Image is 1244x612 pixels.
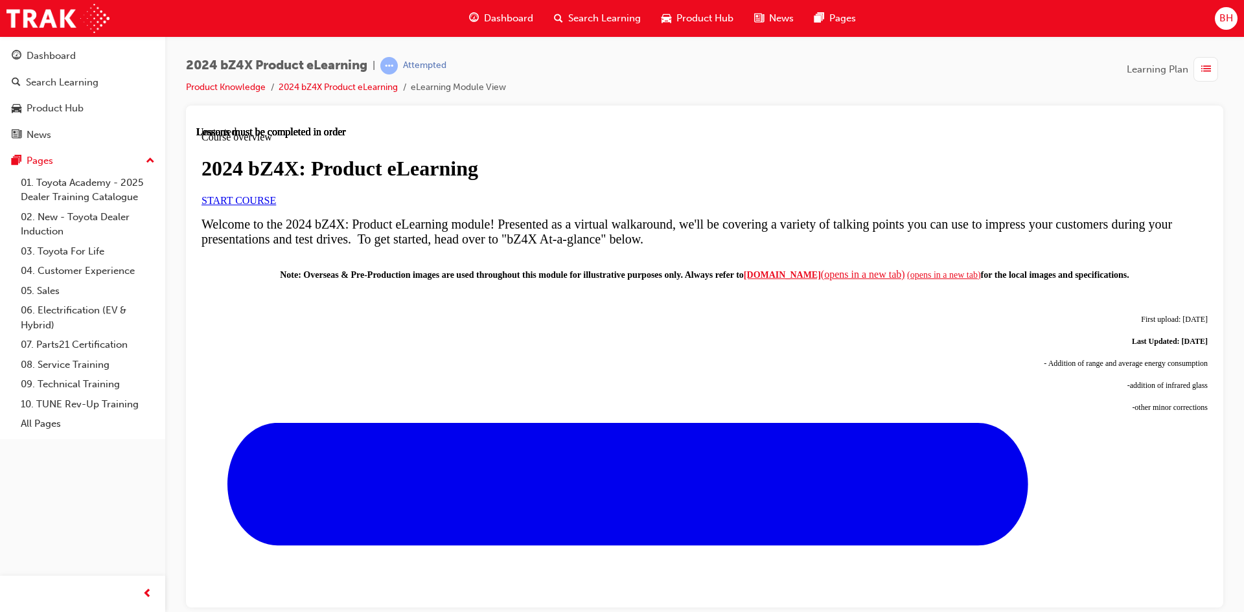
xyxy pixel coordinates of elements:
[847,232,1011,242] span: - Addition of range and average energy consumption
[6,4,109,33] img: Trak
[936,277,1011,286] span: -other minor corrections
[814,10,824,27] span: pages-icon
[279,82,398,93] a: 2024 bZ4X Product eLearning
[403,60,446,72] div: Attempted
[5,30,1011,54] h1: 2024 bZ4X: Product eLearning
[146,153,155,170] span: up-icon
[16,207,160,242] a: 02. New - Toyota Dealer Induction
[769,11,794,26] span: News
[16,335,160,355] a: 07. Parts21 Certification
[711,144,785,153] a: (opens in a new tab)
[16,414,160,434] a: All Pages
[547,142,709,153] a: [DOMAIN_NAME](opens in a new tab)
[625,142,709,153] span: (opens in a new tab)
[16,300,160,335] a: 06. Electrification (EV & Hybrid)
[16,374,160,394] a: 09. Technical Training
[1127,57,1223,82] button: Learning Plan
[380,57,398,74] span: learningRecordVerb_ATTEMPT-icon
[1201,62,1211,78] span: list-icon
[459,5,544,32] a: guage-iconDashboard
[12,130,21,141] span: news-icon
[27,101,84,116] div: Product Hub
[829,11,856,26] span: Pages
[469,10,479,27] span: guage-icon
[12,155,21,167] span: pages-icon
[16,355,160,375] a: 08. Service Training
[12,103,21,115] span: car-icon
[16,394,160,414] a: 10. TUNE Rev-Up Training
[5,123,160,147] a: News
[5,149,160,173] button: Pages
[411,80,506,95] li: eLearning Module View
[945,188,1011,198] span: First upload: [DATE]
[662,10,671,27] span: car-icon
[744,5,804,32] a: news-iconNews
[12,51,21,62] span: guage-icon
[16,173,160,207] a: 01. Toyota Academy - 2025 Dealer Training Catalogue
[1127,62,1188,77] span: Learning Plan
[5,91,976,120] span: Welcome to the 2024 bZ4X: Product eLearning module! Presented as a virtual walkaround, we'll be c...
[143,586,152,602] span: prev-icon
[785,144,933,153] strong: for the local images and specifications.
[1219,11,1233,26] span: BH
[5,44,160,68] a: Dashboard
[84,144,547,153] span: Note: Overseas & Pre-Production images are used throughout this module for illustrative purposes ...
[5,41,160,149] button: DashboardSearch LearningProduct HubNews
[5,69,80,80] a: START COURSE
[5,71,160,95] a: Search Learning
[931,255,1011,264] span: -addition of infrared glass
[27,153,53,168] div: Pages
[26,75,98,90] div: Search Learning
[27,128,51,142] div: News
[27,49,76,63] div: Dashboard
[568,11,641,26] span: Search Learning
[12,77,21,89] span: search-icon
[936,210,1011,220] strong: Last Updated: [DATE]
[16,242,160,262] a: 03. Toyota For Life
[373,58,375,73] span: |
[186,82,266,93] a: Product Knowledge
[754,10,764,27] span: news-icon
[651,5,744,32] a: car-iconProduct Hub
[16,261,160,281] a: 04. Customer Experience
[676,11,733,26] span: Product Hub
[484,11,533,26] span: Dashboard
[547,144,625,153] span: [DOMAIN_NAME]
[186,58,367,73] span: 2024 bZ4X Product eLearning
[544,5,651,32] a: search-iconSearch Learning
[16,281,160,301] a: 05. Sales
[5,96,160,120] a: Product Hub
[804,5,866,32] a: pages-iconPages
[554,10,563,27] span: search-icon
[1215,7,1238,30] button: BH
